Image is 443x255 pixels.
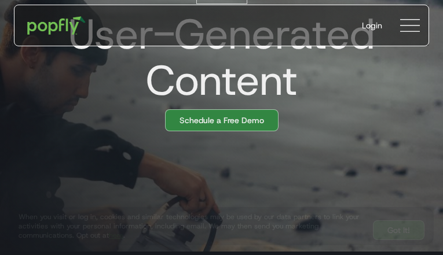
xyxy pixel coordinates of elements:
[109,231,123,240] a: here
[19,212,364,240] div: When you visit or log in, cookies and similar technologies may be used by our data partners to li...
[19,8,94,43] a: home
[362,20,382,31] div: Login
[353,10,391,40] a: Login
[373,220,424,240] a: Got It!
[5,11,429,104] h1: User-Generated Content
[165,109,279,131] a: Schedule a Free Demo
